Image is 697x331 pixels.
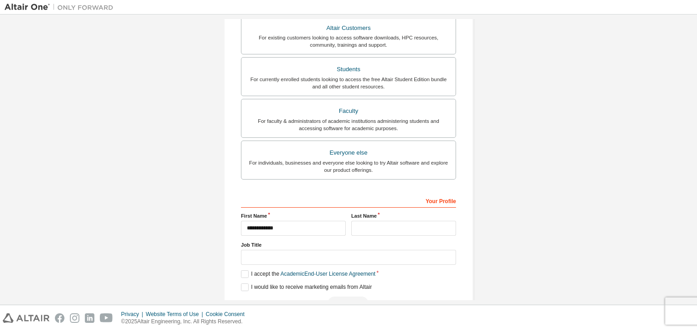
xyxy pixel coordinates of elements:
[100,313,113,323] img: youtube.svg
[5,3,118,12] img: Altair One
[241,270,375,278] label: I accept the
[55,313,64,323] img: facebook.svg
[70,313,79,323] img: instagram.svg
[241,241,456,248] label: Job Title
[121,311,146,318] div: Privacy
[351,212,456,219] label: Last Name
[247,146,450,159] div: Everyone else
[241,193,456,208] div: Your Profile
[247,22,450,34] div: Altair Customers
[206,311,250,318] div: Cookie Consent
[121,318,250,326] p: © 2025 Altair Engineering, Inc. All Rights Reserved.
[241,297,456,310] div: Read and acccept EULA to continue
[280,271,375,277] a: Academic End-User License Agreement
[241,212,346,219] label: First Name
[3,313,49,323] img: altair_logo.svg
[85,313,94,323] img: linkedin.svg
[241,283,372,291] label: I would like to receive marketing emails from Altair
[247,159,450,174] div: For individuals, businesses and everyone else looking to try Altair software and explore our prod...
[146,311,206,318] div: Website Terms of Use
[247,117,450,132] div: For faculty & administrators of academic institutions administering students and accessing softwa...
[247,34,450,49] div: For existing customers looking to access software downloads, HPC resources, community, trainings ...
[247,76,450,90] div: For currently enrolled students looking to access the free Altair Student Edition bundle and all ...
[247,63,450,76] div: Students
[247,105,450,117] div: Faculty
